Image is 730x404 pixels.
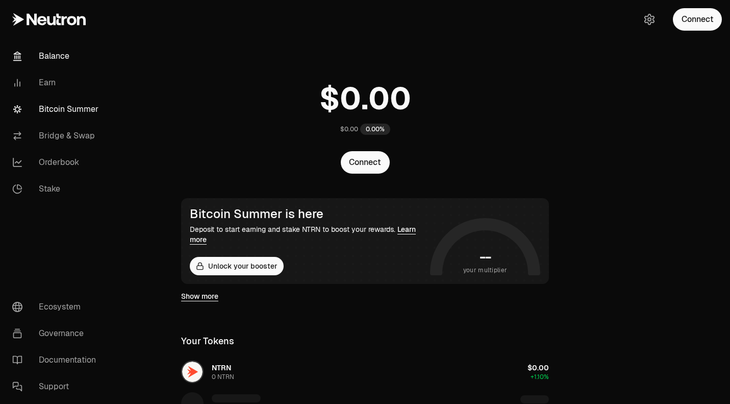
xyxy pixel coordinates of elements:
[4,320,110,347] a: Governance
[673,8,722,31] button: Connect
[341,151,390,174] button: Connect
[190,207,426,221] div: Bitcoin Summer is here
[4,294,110,320] a: Ecosystem
[181,291,218,301] a: Show more
[340,125,358,133] div: $0.00
[4,96,110,123] a: Bitcoin Summer
[190,257,284,275] button: Unlock your booster
[4,43,110,69] a: Balance
[190,224,426,245] div: Deposit to start earning and stake NTRN to boost your rewards.
[4,69,110,96] a: Earn
[480,249,491,265] h1: --
[4,373,110,400] a: Support
[360,124,390,135] div: 0.00%
[463,265,508,275] span: your multiplier
[4,176,110,202] a: Stake
[4,347,110,373] a: Documentation
[4,123,110,149] a: Bridge & Swap
[181,334,234,348] div: Your Tokens
[4,149,110,176] a: Orderbook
